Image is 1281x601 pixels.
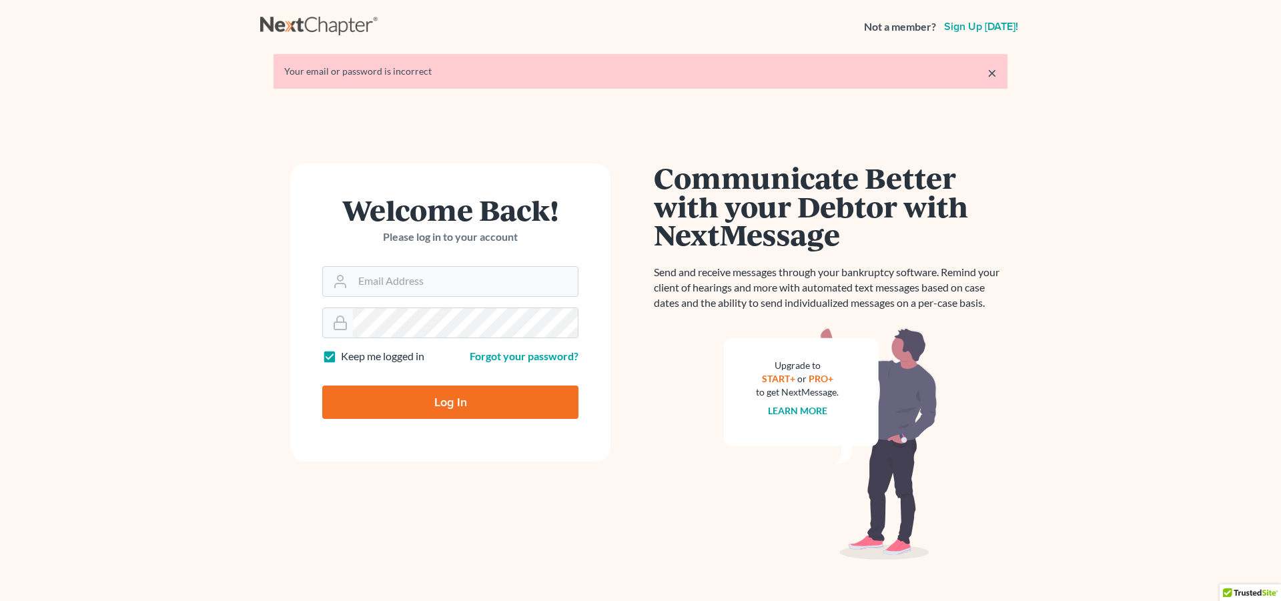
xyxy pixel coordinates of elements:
h1: Welcome Back! [322,195,578,224]
div: to get NextMessage. [756,386,839,399]
div: Your email or password is incorrect [284,65,997,78]
span: or [797,373,807,384]
p: Please log in to your account [322,229,578,245]
input: Log In [322,386,578,419]
h1: Communicate Better with your Debtor with NextMessage [654,163,1007,249]
p: Send and receive messages through your bankruptcy software. Remind your client of hearings and mo... [654,265,1007,311]
a: Learn more [768,405,827,416]
a: START+ [762,373,795,384]
a: PRO+ [809,373,833,384]
input: Email Address [353,267,578,296]
img: nextmessage_bg-59042aed3d76b12b5cd301f8e5b87938c9018125f34e5fa2b7a6b67550977c72.svg [724,327,937,560]
a: Sign up [DATE]! [941,21,1021,32]
a: × [987,65,997,81]
a: Forgot your password? [470,350,578,362]
label: Keep me logged in [341,349,424,364]
div: Upgrade to [756,359,839,372]
strong: Not a member? [864,19,936,35]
